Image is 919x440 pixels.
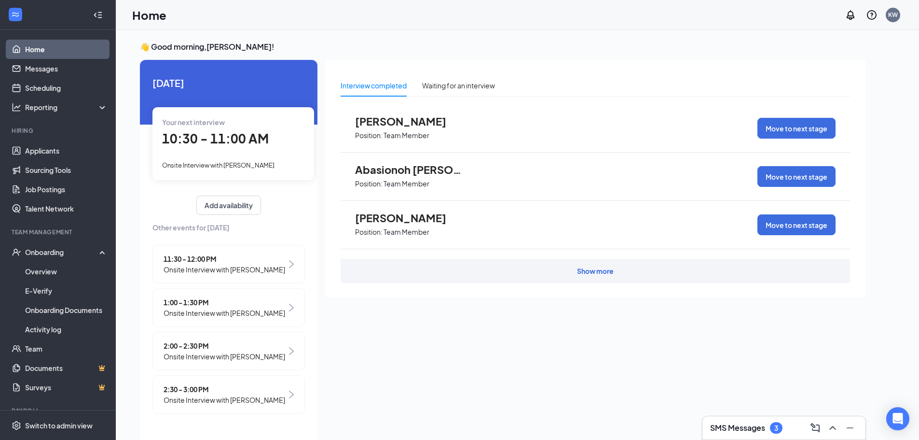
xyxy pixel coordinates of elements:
[827,422,838,434] svg: ChevronUp
[12,247,21,257] svg: UserCheck
[355,131,383,140] p: Position:
[132,7,166,23] h1: Home
[164,384,285,395] span: 2:30 - 3:00 PM
[164,395,285,405] span: Onsite Interview with [PERSON_NAME]
[25,40,108,59] a: Home
[25,339,108,358] a: Team
[196,196,261,215] button: Add availability
[25,59,108,78] a: Messages
[25,320,108,339] a: Activity log
[808,420,823,436] button: ComposeMessage
[825,420,840,436] button: ChevronUp
[164,254,285,264] span: 11:30 - 12:00 PM
[25,281,108,300] a: E-Verify
[25,300,108,320] a: Onboarding Documents
[152,75,305,90] span: [DATE]
[341,80,407,91] div: Interview completed
[12,407,106,415] div: Payroll
[757,214,836,235] button: Move to next stage
[25,378,108,397] a: SurveysCrown
[25,180,108,199] a: Job Postings
[710,423,765,433] h3: SMS Messages
[11,10,20,19] svg: WorkstreamLogo
[888,11,898,19] div: KW
[384,131,429,140] p: Team Member
[93,10,103,20] svg: Collapse
[25,160,108,180] a: Sourcing Tools
[25,247,99,257] div: Onboarding
[140,42,865,52] h3: 👋 Good morning, [PERSON_NAME] !
[12,228,106,236] div: Team Management
[355,163,461,176] span: Abasionoh [PERSON_NAME]
[886,407,909,430] div: Open Intercom Messenger
[164,308,285,318] span: Onsite Interview with [PERSON_NAME]
[774,424,778,432] div: 3
[12,421,21,430] svg: Settings
[25,102,108,112] div: Reporting
[162,118,225,127] span: Your next interview
[355,227,383,237] p: Position:
[162,161,274,169] span: Onsite Interview with [PERSON_NAME]
[866,9,878,21] svg: QuestionInfo
[25,141,108,160] a: Applicants
[152,222,305,233] span: Other events for [DATE]
[25,262,108,281] a: Overview
[809,422,821,434] svg: ComposeMessage
[845,9,856,21] svg: Notifications
[164,341,285,351] span: 2:00 - 2:30 PM
[757,166,836,187] button: Move to next stage
[577,266,614,276] div: Show more
[355,212,461,224] span: [PERSON_NAME]
[355,115,461,128] span: [PERSON_NAME]
[844,422,856,434] svg: Minimize
[422,80,495,91] div: Waiting for an interview
[25,78,108,98] a: Scheduling
[164,351,285,362] span: Onsite Interview with [PERSON_NAME]
[162,130,269,146] span: 10:30 - 11:00 AM
[25,421,93,430] div: Switch to admin view
[384,179,429,188] p: Team Member
[25,358,108,378] a: DocumentsCrown
[12,102,21,112] svg: Analysis
[384,227,429,237] p: Team Member
[757,118,836,139] button: Move to next stage
[164,264,285,275] span: Onsite Interview with [PERSON_NAME]
[355,179,383,188] p: Position:
[25,199,108,218] a: Talent Network
[842,420,858,436] button: Minimize
[164,297,285,308] span: 1:00 - 1:30 PM
[12,127,106,135] div: Hiring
